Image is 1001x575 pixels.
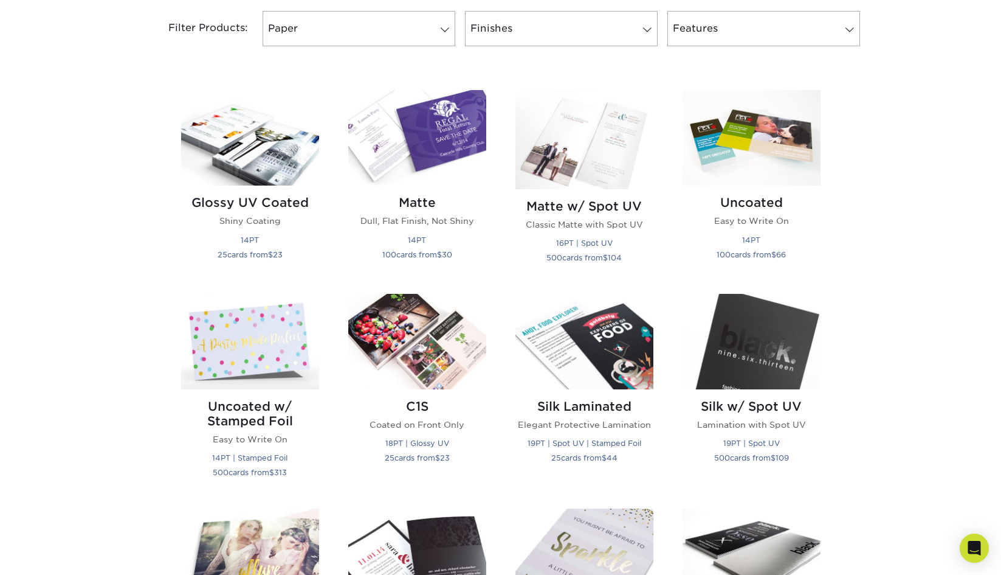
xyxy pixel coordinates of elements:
img: Glossy UV Coated Postcards [181,90,319,186]
span: $ [602,453,607,462]
h2: Matte [348,195,486,210]
img: Matte w/ Spot UV Postcards [515,90,653,189]
span: 23 [440,453,450,462]
h2: Uncoated [683,195,820,210]
h2: Silk w/ Spot UV [683,399,820,414]
img: Uncoated Postcards [683,90,820,186]
span: 25 [385,453,394,462]
p: Easy to Write On [181,433,319,445]
a: Features [667,11,860,46]
div: Filter Products: [136,11,258,46]
small: cards from [551,453,617,462]
small: cards from [717,250,786,259]
a: Matte Postcards Matte Dull, Flat Finish, Not Shiny 14PT 100cards from$30 [348,90,486,279]
small: 14PT | Stamped Foil [212,453,287,462]
small: cards from [218,250,283,259]
p: Shiny Coating [181,215,319,227]
span: 500 [714,453,730,462]
span: 23 [273,250,283,259]
a: Paper [263,11,455,46]
p: Lamination with Spot UV [683,419,820,431]
a: Uncoated Postcards Uncoated Easy to Write On 14PT 100cards from$66 [683,90,820,279]
span: $ [268,250,273,259]
span: 313 [274,468,287,477]
small: 19PT | Spot UV | Stamped Foil [528,439,641,448]
img: Silk w/ Spot UV Postcards [683,294,820,389]
p: Coated on Front Only [348,419,486,431]
span: 109 [776,453,789,462]
h2: Glossy UV Coated [181,195,319,210]
small: 18PT | Glossy UV [385,439,449,448]
small: cards from [213,468,287,477]
span: 500 [546,253,562,262]
img: C1S Postcards [348,294,486,389]
p: Elegant Protective Lamination [515,419,653,431]
small: cards from [714,453,789,462]
a: Matte w/ Spot UV Postcards Matte w/ Spot UV Classic Matte with Spot UV 16PT | Spot UV 500cards fr... [515,90,653,279]
span: $ [771,453,776,462]
a: Uncoated w/ Stamped Foil Postcards Uncoated w/ Stamped Foil Easy to Write On 14PT | Stamped Foil ... [181,294,319,494]
span: $ [771,250,776,259]
span: 100 [382,250,396,259]
span: $ [269,468,274,477]
small: 14PT [408,235,426,245]
small: cards from [546,253,622,262]
div: Open Intercom Messenger [960,534,989,563]
a: C1S Postcards C1S Coated on Front Only 18PT | Glossy UV 25cards from$23 [348,294,486,494]
h2: Silk Laminated [515,399,653,414]
span: $ [435,453,440,462]
p: Dull, Flat Finish, Not Shiny [348,215,486,227]
span: 66 [776,250,786,259]
a: Finishes [465,11,658,46]
small: cards from [382,250,452,259]
span: 500 [213,468,229,477]
a: Glossy UV Coated Postcards Glossy UV Coated Shiny Coating 14PT 25cards from$23 [181,90,319,279]
a: Silk w/ Spot UV Postcards Silk w/ Spot UV Lamination with Spot UV 19PT | Spot UV 500cards from$109 [683,294,820,494]
span: 25 [551,453,561,462]
span: 25 [218,250,227,259]
small: 16PT | Spot UV [556,239,613,248]
small: 14PT [241,235,259,245]
p: Easy to Write On [683,215,820,227]
a: Silk Laminated Postcards Silk Laminated Elegant Protective Lamination 19PT | Spot UV | Stamped Fo... [515,294,653,494]
span: 44 [607,453,617,462]
img: Silk Laminated Postcards [515,294,653,389]
h2: Uncoated w/ Stamped Foil [181,399,319,428]
span: 104 [608,253,622,262]
small: 19PT | Spot UV [723,439,780,448]
span: $ [437,250,442,259]
h2: Matte w/ Spot UV [515,199,653,214]
img: Matte Postcards [348,90,486,186]
h2: C1S [348,399,486,414]
span: 100 [717,250,731,259]
span: $ [603,253,608,262]
p: Classic Matte with Spot UV [515,218,653,231]
small: cards from [385,453,450,462]
small: 14PT [742,235,760,245]
span: 30 [442,250,452,259]
img: Uncoated w/ Stamped Foil Postcards [181,294,319,389]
